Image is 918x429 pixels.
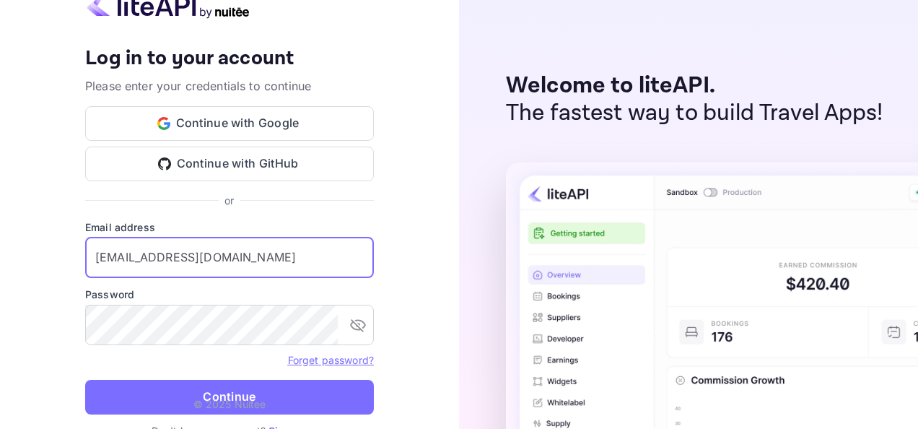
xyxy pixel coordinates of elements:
[344,311,372,339] button: toggle password visibility
[85,46,374,71] h4: Log in to your account
[224,193,234,208] p: or
[85,220,374,235] label: Email address
[85,238,374,278] input: Enter your email address
[85,380,374,415] button: Continue
[506,72,883,100] p: Welcome to liteAPI.
[506,100,883,127] p: The fastest way to build Travel Apps!
[85,287,374,302] label: Password
[288,352,374,367] a: Forget password?
[85,147,374,181] button: Continue with GitHub
[193,396,266,412] p: © 2025 Nuitee
[288,354,374,366] a: Forget password?
[85,77,374,95] p: Please enter your credentials to continue
[85,106,374,141] button: Continue with Google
